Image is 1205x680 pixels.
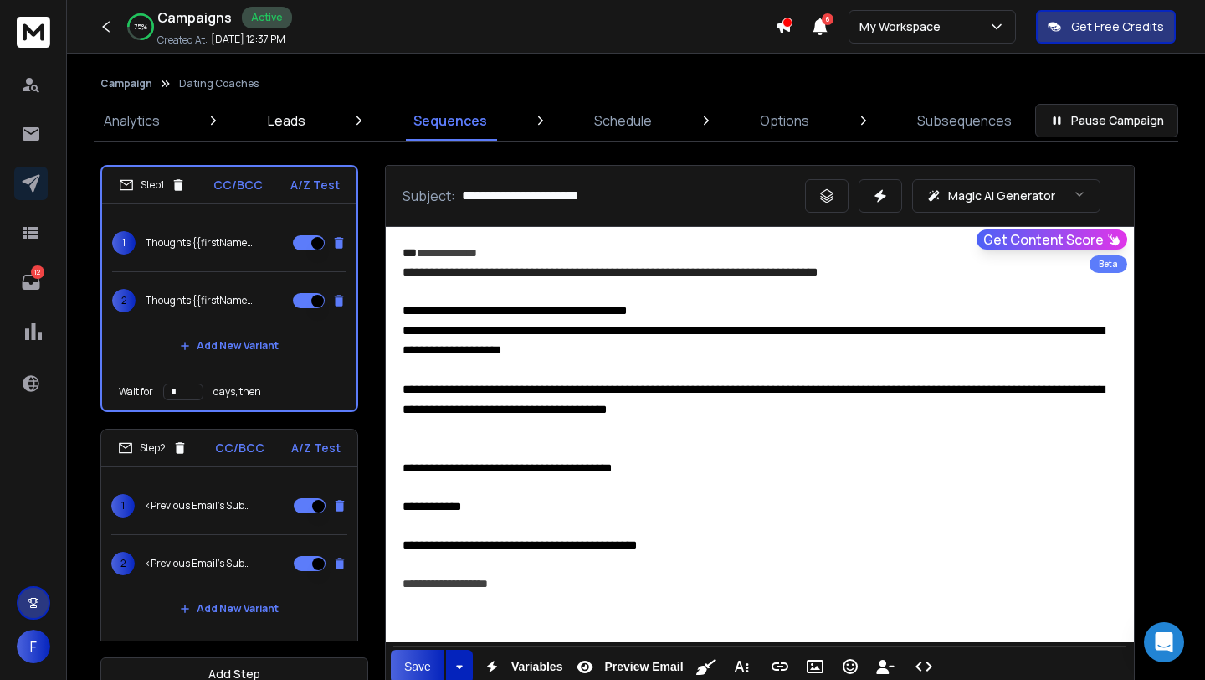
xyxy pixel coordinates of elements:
[760,111,809,131] p: Options
[100,77,152,90] button: Campaign
[112,289,136,312] span: 2
[822,13,833,25] span: 6
[146,294,253,307] p: Thoughts {{firstName}}?
[977,229,1127,250] button: Get Content Score
[111,552,135,575] span: 2
[584,100,662,141] a: Schedule
[917,111,1012,131] p: Subsequences
[268,111,305,131] p: Leads
[290,177,340,193] p: A/Z Test
[948,188,1055,204] p: Magic AI Generator
[157,8,232,28] h1: Campaigns
[104,111,160,131] p: Analytics
[508,660,567,674] span: Variables
[167,592,292,626] button: Add New Variant
[1144,622,1184,662] div: Open Intercom Messenger
[907,100,1022,141] a: Subsequences
[94,100,170,141] a: Analytics
[146,236,253,250] p: Thoughts {{firstName}}?
[157,33,208,47] p: Created At:
[14,265,48,299] a: 12
[750,100,819,141] a: Options
[100,165,358,412] li: Step1CC/BCCA/Z Test1Thoughts {{firstName}}?2Thoughts {{firstName}}?Add New VariantWait fordays, then
[1071,18,1164,35] p: Get Free Credits
[17,630,50,663] button: F
[594,111,652,131] p: Schedule
[213,385,261,399] p: days, then
[167,329,292,363] button: Add New Variant
[601,660,686,674] span: Preview Email
[258,100,315,141] a: Leads
[211,33,285,46] p: [DATE] 12:37 PM
[31,265,44,279] p: 12
[1035,104,1178,137] button: Pause Campaign
[215,440,264,456] p: CC/BCC
[403,100,497,141] a: Sequences
[145,557,252,570] p: <Previous Email's Subject>
[859,18,947,35] p: My Workspace
[118,440,187,456] div: Step 2
[912,179,1100,213] button: Magic AI Generator
[413,111,487,131] p: Sequences
[111,494,135,518] span: 1
[179,77,259,90] p: Dating Coaches
[403,186,455,206] p: Subject:
[100,429,358,674] li: Step2CC/BCCA/Z Test1<Previous Email's Subject>2<Previous Email's Subject>Add New VariantWait ford...
[242,7,292,28] div: Active
[1036,10,1176,44] button: Get Free Credits
[145,499,252,513] p: <Previous Email's Subject>
[291,440,341,456] p: A/Z Test
[119,178,186,193] div: Step 1
[112,231,136,255] span: 1
[119,385,153,399] p: Wait for
[213,177,263,193] p: CC/BCC
[1090,255,1127,273] div: Beta
[134,22,147,32] p: 75 %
